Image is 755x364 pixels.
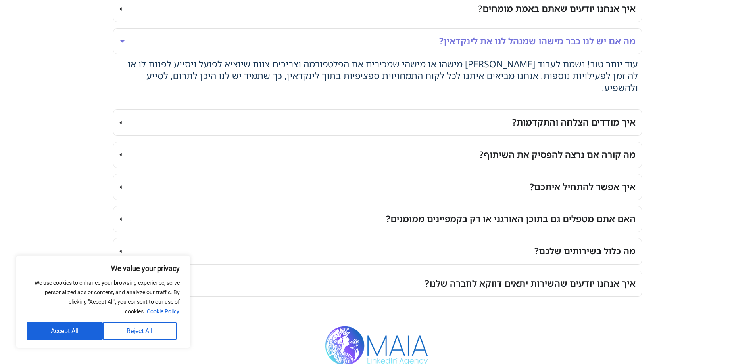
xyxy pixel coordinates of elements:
[27,322,103,340] button: Accept All
[113,142,642,168] summary: מה קורה אם נרצה להפסיק את השיתוף?
[146,308,180,315] a: Cookie Policy
[478,2,636,15] div: איך אנחנו יודעים שאתם באמת מומחים?
[530,180,636,194] div: איך אפשר להתחיל איתכם?
[512,116,636,129] div: איך מודדים הצלחה והתקדמות?
[113,109,642,135] summary: איך מודדים הצלחה והתקדמות?
[425,277,636,290] div: איך אנחנו יודעים שהשירות יתאים דווקא לחברה שלנו?
[16,255,190,348] div: We value your privacy
[103,322,177,340] button: Reject All
[113,206,642,232] summary: האם אתם מטפלים גם בתוכן האורגני או רק בקמפיינים ממומנים?
[128,58,638,94] span: עוד יותר טוב! נשמח לעבוד [PERSON_NAME] מישהו או מישהי שמכירים את הפלטפורמה וצריכים צוות שיוציא לפ...
[113,28,642,54] summary: מה אם יש לנו כבר מישהו שמנהל לנו את לינקדאין?
[439,34,636,48] div: מה אם יש לנו כבר מישהו שמנהל לנו את לינקדאין?
[113,174,642,200] summary: איך אפשר להתחיל איתכם?
[386,212,636,226] div: האם אתם מטפלים גם בתוכן האורגני או רק בקמפיינים ממומנים?
[113,238,642,264] summary: מה כלול בשירותים שלכם?
[27,264,180,273] p: We value your privacy
[534,244,636,258] div: מה כלול בשירותים שלכם?
[113,271,642,297] summary: איך אנחנו יודעים שהשירות יתאים דווקא לחברה שלנו?
[27,278,180,316] p: We use cookies to enhance your browsing experience, serve personalized ads or content, and analyz...
[479,148,636,162] div: מה קורה אם נרצה להפסיק את השיתוף?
